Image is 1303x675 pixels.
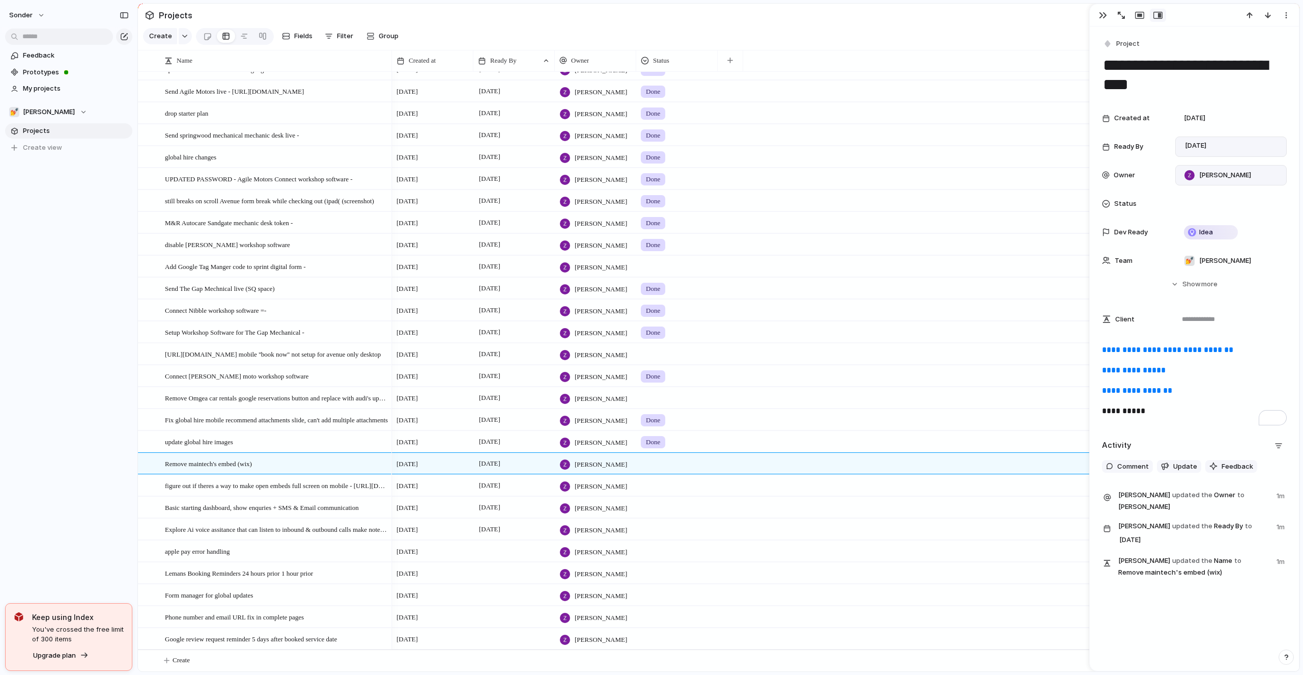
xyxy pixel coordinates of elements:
span: Show [1182,279,1201,289]
span: [DATE] [396,437,418,447]
span: [DATE] [476,348,503,360]
span: [DATE] [396,393,418,403]
span: [DATE] [476,195,503,207]
a: Projects [5,123,132,139]
button: Fields [278,28,317,44]
span: Done [646,87,660,97]
span: [DATE] [396,481,418,491]
span: figure out if theres a way to make open embeds full screen on mobile - [URL][DOMAIN_NAME] [165,479,388,491]
span: Upgrade plan [33,651,76,661]
button: Group [361,28,404,44]
span: [DATE] [396,152,418,163]
span: [DATE] [1182,140,1209,152]
span: UPDATED PASSWORD - Agile Motors Connect workshop software - [165,173,353,184]
span: Done [646,109,660,119]
span: Projects [157,6,194,24]
button: Update [1157,460,1201,473]
span: [PERSON_NAME] [575,438,627,448]
span: [PERSON_NAME] [575,635,627,645]
span: update global hire images [165,436,233,447]
button: Create [143,28,177,44]
span: [PERSON_NAME] [575,394,627,404]
span: [DATE] [476,173,503,185]
span: Status [1114,199,1137,209]
span: [PERSON_NAME] [1118,521,1170,531]
span: Feedback [23,50,129,61]
span: [DATE] [396,371,418,382]
span: [DATE] [396,547,418,557]
span: [DATE] [1117,534,1144,546]
span: Connect [PERSON_NAME] moto workshop software [165,370,308,382]
span: [DATE] [396,634,418,644]
span: Client [1115,314,1135,325]
span: Owner [571,56,589,66]
span: Comment [1117,462,1149,472]
span: [DATE] [396,503,418,513]
span: [DATE] [476,129,503,141]
span: [DATE] [396,306,418,316]
div: 💅 [1184,256,1195,266]
button: Create view [5,140,132,155]
button: sonder [5,7,50,23]
span: Remove maintech's embed (wix) [165,457,252,469]
span: [DATE] [396,328,418,338]
span: Fields [294,31,313,41]
a: My projects [5,81,132,96]
button: Showmore [1102,275,1287,293]
span: [PERSON_NAME] [1118,490,1170,500]
span: [PERSON_NAME] [575,503,627,514]
span: [DATE] [476,304,503,316]
span: sonder [9,10,33,20]
span: 1m [1277,489,1287,501]
span: [PERSON_NAME] [575,350,627,360]
span: [PERSON_NAME] [575,153,627,163]
span: [DATE] [476,260,503,273]
span: Done [646,437,660,447]
span: [PERSON_NAME] [575,109,627,119]
span: [PERSON_NAME] [575,328,627,338]
span: Prototypes [23,67,129,77]
span: Created at [1114,113,1150,123]
span: Feedback [1222,462,1253,472]
span: Create [149,31,172,41]
span: [DATE] [396,459,418,469]
span: [DATE] [396,218,418,228]
span: [DATE] [396,196,418,206]
div: 💅 [9,107,19,117]
span: [DATE] [396,415,418,425]
span: [PERSON_NAME] [575,613,627,623]
button: Feedback [1205,460,1257,473]
span: Done [646,218,660,228]
span: Idea [1199,227,1213,237]
span: [PERSON_NAME] [575,197,627,207]
button: Comment [1102,460,1153,473]
span: [DATE] [396,240,418,250]
span: updated the [1172,521,1212,531]
span: Done [646,328,660,338]
span: Done [646,240,660,250]
span: [PERSON_NAME] [575,262,627,273]
span: Send Agile Motors live - [URL][DOMAIN_NAME] [165,85,304,97]
span: still breaks on scroll Avenue form break while checking out (ipad( (screenshot) [165,195,374,206]
span: [DATE] [396,590,418,601]
span: Setup Workshop Software for The Gap Mechanical - [165,326,304,338]
span: [DATE] [476,370,503,382]
span: Created at [409,56,436,66]
span: drop starter plan [165,107,208,119]
span: [DATE] [1184,113,1205,123]
span: updated the [1172,556,1212,566]
span: [DATE] [396,109,418,119]
span: Basic starting dashboard, show enquries + SMS & Email communication [165,501,359,513]
span: [PERSON_NAME] [575,569,627,579]
span: Owner [1114,170,1135,180]
span: [DATE] [476,501,503,514]
span: Fix global hire mobile recommend attachments slide, can't add multiple attachments [165,414,388,425]
span: more [1201,279,1217,289]
span: [DATE] [476,107,503,119]
span: [URL][DOMAIN_NAME] mobile ''book now'' not setup for avenue only desktop [165,348,381,360]
span: You've crossed the free limit of 300 items [32,625,124,644]
span: [DATE] [476,326,503,338]
span: to [1234,556,1241,566]
span: Update [1173,462,1197,472]
span: [PERSON_NAME] [575,175,627,185]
